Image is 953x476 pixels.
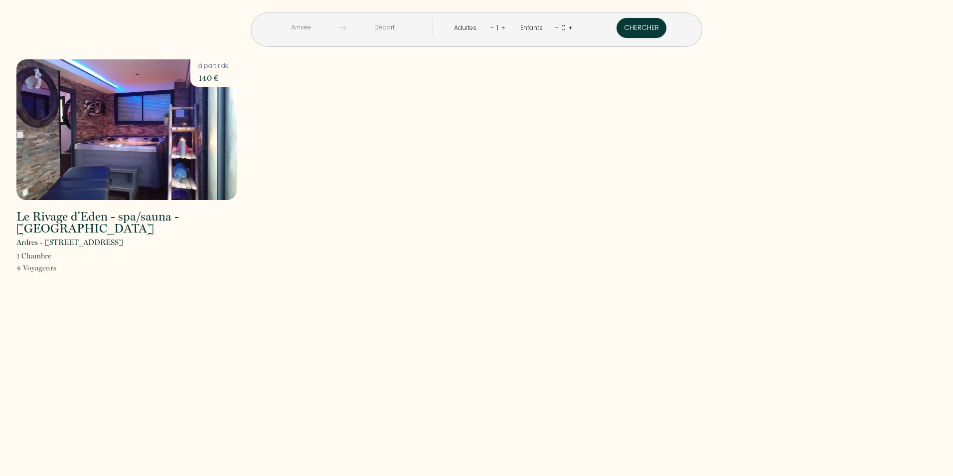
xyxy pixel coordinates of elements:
[559,20,568,36] div: 0
[454,23,480,33] div: Adultes
[198,71,229,85] p: 140 €
[53,263,56,272] span: s
[16,211,237,235] h2: Le Rivage d'Eden - spa/sauna - [GEOGRAPHIC_DATA]
[520,23,546,33] div: Enfants
[16,237,123,248] p: Ardres - [STREET_ADDRESS]
[16,262,56,274] p: 4 Voyageur
[346,18,423,37] input: Départ
[263,18,339,37] input: Arrivée
[494,20,501,36] div: 1
[501,23,505,32] a: +
[617,18,666,38] button: Chercher
[339,24,346,31] img: guests
[16,250,56,262] p: 1 Chambre
[490,23,494,32] a: -
[198,61,229,71] p: à partir de
[16,59,237,200] img: rental-image
[568,23,573,32] a: +
[555,23,559,32] a: -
